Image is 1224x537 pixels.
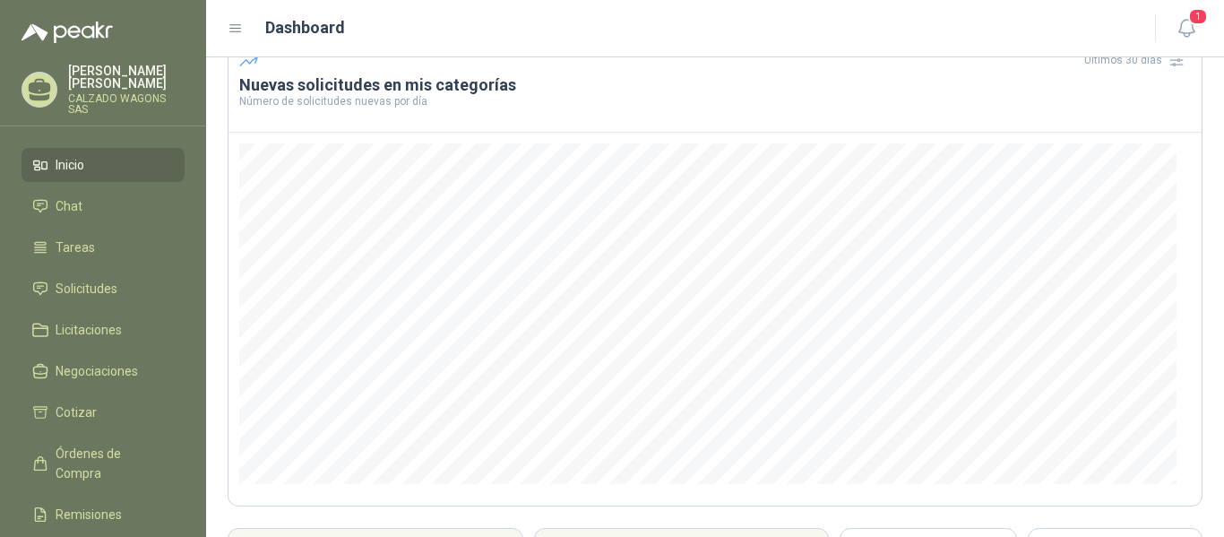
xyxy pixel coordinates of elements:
[1084,46,1191,74] div: Últimos 30 días
[22,148,185,182] a: Inicio
[22,437,185,490] a: Órdenes de Compra
[22,395,185,429] a: Cotizar
[56,238,95,257] span: Tareas
[1170,13,1202,45] button: 1
[22,313,185,347] a: Licitaciones
[68,93,185,115] p: CALZADO WAGONS SAS
[56,505,122,524] span: Remisiones
[56,279,117,299] span: Solicitudes
[22,272,185,306] a: Solicitudes
[56,320,122,340] span: Licitaciones
[265,15,345,40] h1: Dashboard
[68,65,185,90] p: [PERSON_NAME] [PERSON_NAME]
[22,354,185,388] a: Negociaciones
[56,155,84,175] span: Inicio
[56,403,97,422] span: Cotizar
[22,230,185,264] a: Tareas
[239,96,1191,107] p: Número de solicitudes nuevas por día
[56,444,168,483] span: Órdenes de Compra
[22,22,113,43] img: Logo peakr
[56,196,82,216] span: Chat
[56,361,138,381] span: Negociaciones
[22,189,185,223] a: Chat
[22,498,185,532] a: Remisiones
[1188,8,1208,25] span: 1
[239,74,1191,96] h3: Nuevas solicitudes en mis categorías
